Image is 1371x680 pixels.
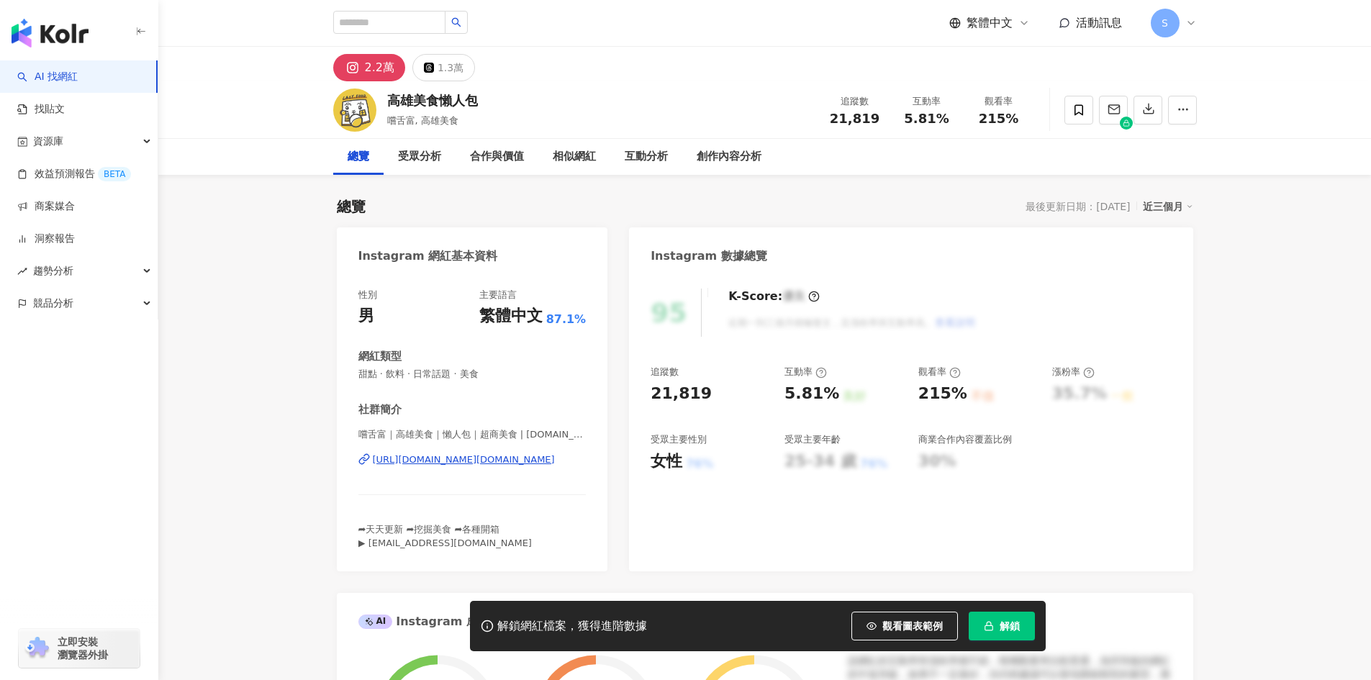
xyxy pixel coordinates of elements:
span: search [451,17,461,27]
span: 資源庫 [33,125,63,158]
div: 觀看率 [972,94,1026,109]
div: 總覽 [337,196,366,217]
div: 女性 [651,450,682,473]
a: 洞察報告 [17,232,75,246]
div: 21,819 [651,383,712,405]
a: 商案媒合 [17,199,75,214]
div: 合作與價值 [470,148,524,166]
div: Instagram 數據總覽 [651,248,767,264]
div: 追蹤數 [651,366,679,378]
span: rise [17,266,27,276]
div: 受眾分析 [398,148,441,166]
div: 1.3萬 [438,58,463,78]
button: 觀看圖表範例 [851,612,958,640]
div: 5.81% [784,383,839,405]
div: 受眾主要性別 [651,433,707,446]
span: 繁體中文 [967,15,1013,31]
div: 性別 [358,289,377,302]
div: 追蹤數 [828,94,882,109]
span: 解鎖 [1000,620,1020,632]
a: 找貼文 [17,102,65,117]
span: 5.81% [904,112,949,126]
div: 互動率 [900,94,954,109]
div: 2.2萬 [365,58,394,78]
button: 解鎖 [969,612,1035,640]
span: 觀看圖表範例 [882,620,943,632]
div: 網紅類型 [358,349,402,364]
span: 競品分析 [33,287,73,319]
div: Instagram 網紅基本資料 [358,248,498,264]
div: 主要語言 [479,289,517,302]
span: 活動訊息 [1076,16,1122,30]
span: ➦天天更新 ➦挖掘美食 ➦各種開箱 ▶ [EMAIL_ADDRESS][DOMAIN_NAME] [358,524,532,548]
img: logo [12,19,89,47]
span: 甜點 · 飲料 · 日常話題 · 美食 [358,368,587,381]
div: 相似網紅 [553,148,596,166]
img: KOL Avatar [333,89,376,132]
span: 87.1% [546,312,587,327]
div: 社群簡介 [358,402,402,417]
div: 創作內容分析 [697,148,761,166]
div: 互動分析 [625,148,668,166]
div: 互動率 [784,366,827,378]
div: 男 [358,305,374,327]
div: 最後更新日期：[DATE] [1026,201,1130,212]
a: chrome extension立即安裝 瀏覽器外掛 [19,629,140,668]
div: 受眾主要年齡 [784,433,841,446]
span: 21,819 [830,111,879,126]
img: chrome extension [23,637,51,660]
a: 效益預測報告BETA [17,167,131,181]
span: S [1162,15,1168,31]
button: 2.2萬 [333,54,405,81]
button: 1.3萬 [412,54,475,81]
span: 215% [979,112,1019,126]
div: [URL][DOMAIN_NAME][DOMAIN_NAME] [373,453,555,466]
span: 嚐舌富｜高雄美食｜懶人包｜超商美食 | [DOMAIN_NAME] [358,428,587,441]
div: 總覽 [348,148,369,166]
span: 趨勢分析 [33,255,73,287]
div: 近三個月 [1143,197,1193,216]
span: 嚐舌富, 高雄美食 [387,115,458,126]
div: 高雄美食懶人包 [387,91,478,109]
span: 立即安裝 瀏覽器外掛 [58,635,108,661]
div: 繁體中文 [479,305,543,327]
div: 解鎖網紅檔案，獲得進階數據 [497,619,647,634]
a: [URL][DOMAIN_NAME][DOMAIN_NAME] [358,453,587,466]
div: K-Score : [728,289,820,304]
a: searchAI 找網紅 [17,70,78,84]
